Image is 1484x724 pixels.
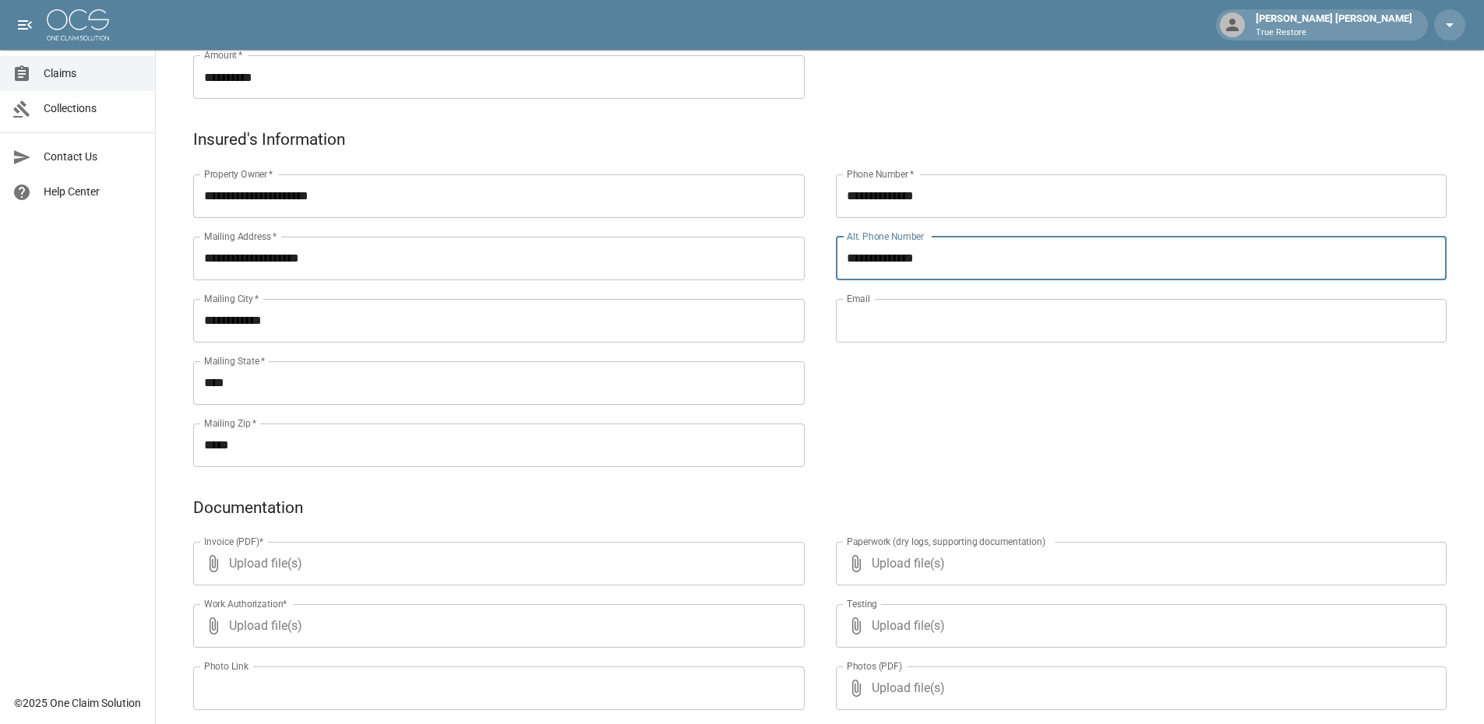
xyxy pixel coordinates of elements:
label: Paperwork (dry logs, supporting documentation) [847,535,1045,548]
span: Upload file(s) [872,604,1405,648]
span: Claims [44,65,143,82]
span: Upload file(s) [872,542,1405,585]
img: ocs-logo-white-transparent.png [47,9,109,40]
label: Mailing Address [204,230,277,243]
span: Collections [44,100,143,117]
label: Testing [847,597,877,610]
span: Upload file(s) [229,542,763,585]
button: open drawer [9,9,41,40]
span: Upload file(s) [872,666,1405,710]
div: © 2025 One Claim Solution [14,695,141,711]
span: Upload file(s) [229,604,763,648]
label: Mailing City [204,292,259,305]
span: Help Center [44,184,143,200]
label: Photo Link [204,659,249,673]
label: Photos (PDF) [847,659,902,673]
label: Phone Number [847,167,914,181]
p: True Restore [1256,26,1412,40]
span: Contact Us [44,149,143,165]
label: Amount [204,48,243,62]
label: Mailing Zip [204,416,257,430]
label: Work Authorization* [204,597,287,610]
div: [PERSON_NAME] [PERSON_NAME] [1250,11,1419,39]
label: Email [847,292,870,305]
label: Property Owner [204,167,273,181]
label: Mailing State [204,354,265,367]
label: Invoice (PDF)* [204,535,264,548]
label: Alt. Phone Number [847,230,924,243]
